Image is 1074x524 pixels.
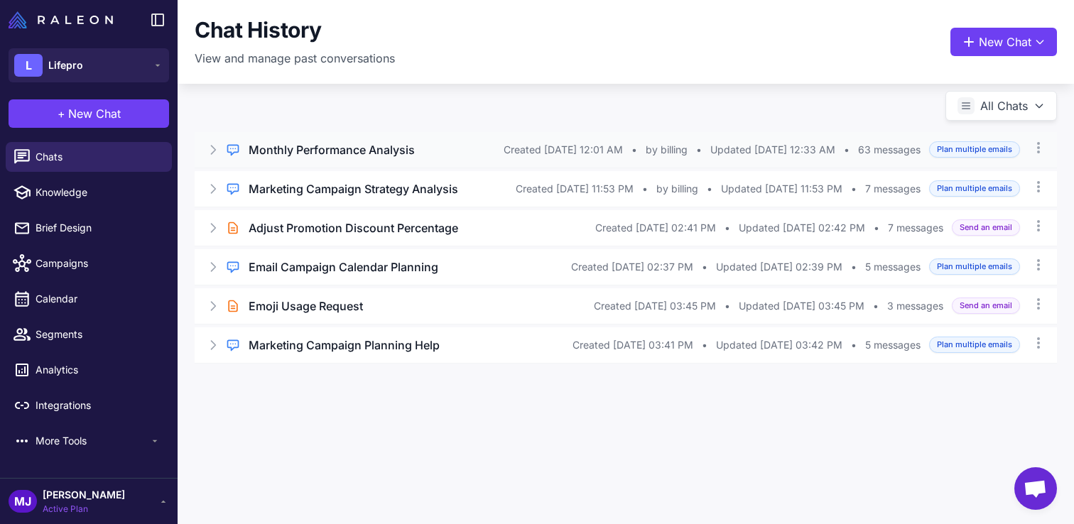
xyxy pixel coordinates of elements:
span: Updated [DATE] 02:42 PM [739,220,865,236]
span: Updated [DATE] 03:45 PM [739,298,864,314]
span: 3 messages [887,298,943,314]
span: • [874,220,879,236]
a: Chats [6,142,172,172]
span: Created [DATE] 03:45 PM [594,298,716,314]
span: Created [DATE] 03:41 PM [573,337,693,353]
span: Updated [DATE] 11:53 PM [721,181,842,197]
a: Integrations [6,391,172,420]
button: +New Chat [9,99,169,128]
span: Updated [DATE] 02:39 PM [716,259,842,275]
span: Created [DATE] 11:53 PM [516,181,634,197]
a: Analytics [6,355,172,385]
span: • [851,337,857,353]
span: Analytics [36,362,161,378]
span: • [707,181,712,197]
span: Updated [DATE] 12:33 AM [710,142,835,158]
div: L [14,54,43,77]
span: Created [DATE] 02:37 PM [571,259,693,275]
h3: Emoji Usage Request [249,298,363,315]
span: New Chat [68,105,121,122]
span: Knowledge [36,185,161,200]
span: Campaigns [36,256,161,271]
div: Open chat [1014,467,1057,510]
span: Segments [36,327,161,342]
span: • [631,142,637,158]
h3: Adjust Promotion Discount Percentage [249,219,458,236]
span: Lifepro [48,58,83,73]
span: 5 messages [865,259,921,275]
span: by billing [646,142,688,158]
h3: Marketing Campaign Strategy Analysis [249,180,458,197]
span: Created [DATE] 12:01 AM [504,142,623,158]
span: • [851,181,857,197]
span: Plan multiple emails [929,337,1020,353]
span: • [702,337,707,353]
span: • [851,259,857,275]
span: 7 messages [865,181,921,197]
a: Campaigns [6,249,172,278]
span: Send an email [952,219,1020,236]
h3: Email Campaign Calendar Planning [249,258,438,275]
h3: Monthly Performance Analysis [249,141,415,158]
button: LLifepro [9,48,169,82]
span: Plan multiple emails [929,141,1020,158]
span: 63 messages [858,142,921,158]
a: Knowledge [6,178,172,207]
span: • [642,181,648,197]
div: MJ [9,490,37,513]
span: Integrations [36,398,161,413]
span: Active Plan [43,503,125,515]
span: Brief Design [36,220,161,236]
span: Created [DATE] 02:41 PM [595,220,716,236]
span: + [58,105,65,122]
span: Updated [DATE] 03:42 PM [716,337,842,353]
span: • [702,259,707,275]
button: All Chats [945,91,1057,121]
span: More Tools [36,433,149,449]
h3: Marketing Campaign Planning Help [249,337,440,354]
span: • [696,142,702,158]
span: 5 messages [865,337,921,353]
span: Calendar [36,291,161,307]
h1: Chat History [195,17,321,44]
span: Send an email [952,298,1020,314]
a: Segments [6,320,172,349]
a: Raleon Logo [9,11,119,28]
p: View and manage past conversations [195,50,395,67]
span: 7 messages [888,220,943,236]
span: Chats [36,149,161,165]
span: • [725,220,730,236]
a: Calendar [6,284,172,314]
span: Plan multiple emails [929,180,1020,197]
span: [PERSON_NAME] [43,487,125,503]
span: Plan multiple emails [929,258,1020,275]
span: • [725,298,730,314]
img: Raleon Logo [9,11,113,28]
a: Brief Design [6,213,172,243]
span: • [844,142,850,158]
span: by billing [656,181,698,197]
span: • [873,298,879,314]
button: New Chat [950,28,1057,56]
